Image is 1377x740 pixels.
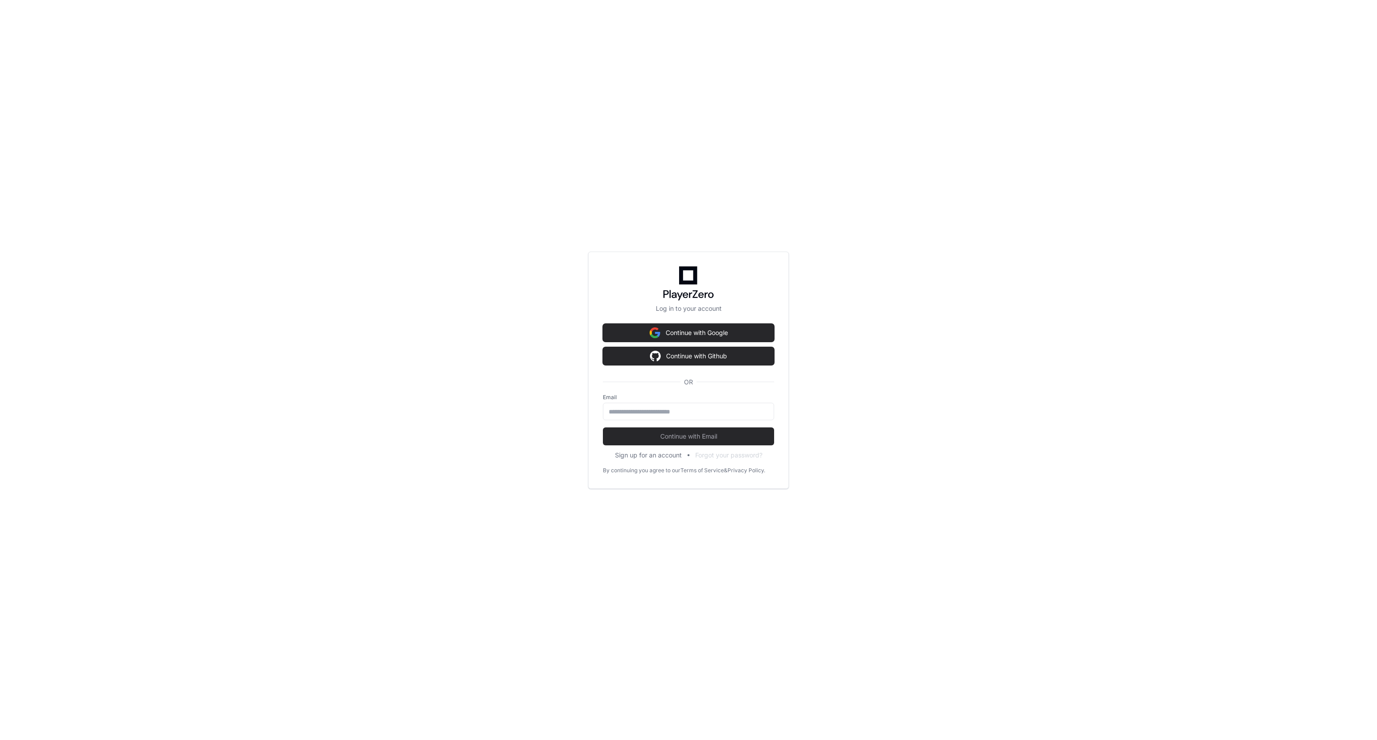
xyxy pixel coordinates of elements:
a: Privacy Policy. [727,467,765,474]
button: Continue with Github [603,347,774,365]
button: Continue with Google [603,324,774,342]
button: Forgot your password? [695,451,762,460]
div: & [724,467,727,474]
p: Log in to your account [603,304,774,313]
img: Sign in with google [650,324,660,342]
label: Email [603,394,774,401]
span: OR [680,378,697,387]
div: By continuing you agree to our [603,467,680,474]
span: Continue with Email [603,432,774,441]
img: Sign in with google [650,347,661,365]
button: Sign up for an account [615,451,682,460]
a: Terms of Service [680,467,724,474]
button: Continue with Email [603,427,774,445]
